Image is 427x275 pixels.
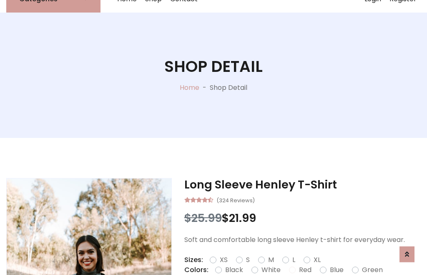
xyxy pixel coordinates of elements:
[210,83,247,93] p: Shop Detail
[220,255,228,265] label: XS
[184,265,208,275] p: Colors:
[225,265,243,275] label: Black
[261,265,281,275] label: White
[180,83,199,92] a: Home
[184,235,421,245] p: Soft and comfortable long sleeve Henley t-shirt for everyday wear.
[216,195,255,205] small: (324 Reviews)
[184,210,222,226] span: $25.99
[184,178,421,191] h3: Long Sleeve Henley T-Shirt
[199,83,210,93] p: -
[299,265,311,275] label: Red
[246,255,250,265] label: S
[184,211,421,225] h3: $
[362,265,383,275] label: Green
[164,57,263,76] h1: Shop Detail
[229,210,256,226] span: 21.99
[292,255,295,265] label: L
[330,265,344,275] label: Blue
[268,255,274,265] label: M
[184,255,203,265] p: Sizes:
[314,255,321,265] label: XL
